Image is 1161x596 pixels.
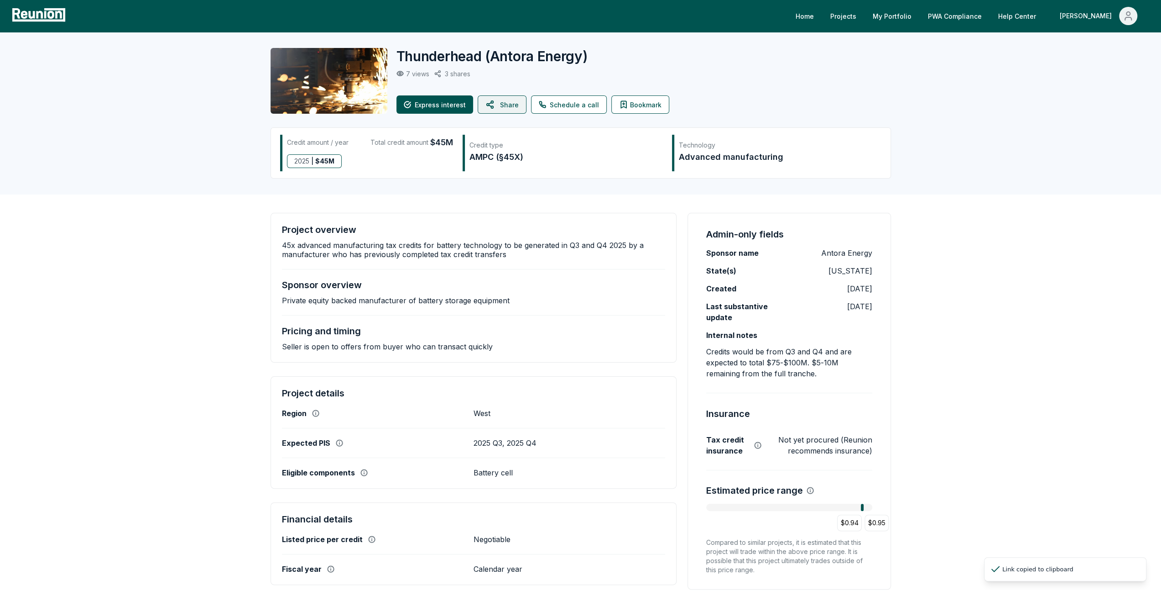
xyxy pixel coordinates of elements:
[611,95,669,114] button: Bookmark
[370,136,453,149] div: Total credit amount
[282,342,493,351] p: Seller is open to offers from buyer who can transact quickly
[828,265,872,276] p: [US_STATE]
[679,141,872,150] div: Technology
[865,7,919,25] a: My Portfolio
[821,248,872,258] p: Antora Energy
[706,283,736,294] label: Created
[706,484,803,497] h4: Estimated price range
[868,517,885,528] p: $0.95
[706,330,757,341] label: Internal notes
[706,228,784,241] h4: Admin-only fields
[485,48,588,64] span: ( Antora Energy )
[706,346,872,379] p: Credits would be from Q3 and Q4 and are expected to total $75-$100M. $5-10M remaining from the fu...
[282,224,356,235] h4: Project overview
[282,468,355,477] label: Eligible components
[679,151,872,164] div: Advanced manufacturing
[445,70,470,78] p: 3 shares
[396,95,473,114] button: Express interest
[282,388,666,399] h4: Project details
[282,280,362,290] h4: Sponsor overview
[282,296,510,305] p: Private equity backed manufacturer of battery storage equipment
[474,564,522,574] p: Calendar year
[282,564,322,574] label: Fiscal year
[282,241,666,259] p: 45x advanced manufacturing tax credits for battery technology to be generated in Q3 and Q4 2025 b...
[474,409,490,418] p: West
[991,7,1043,25] a: Help Center
[311,155,313,168] span: |
[282,438,330,448] label: Expected PIS
[847,301,872,312] p: [DATE]
[282,409,307,418] label: Region
[706,265,736,276] label: State(s)
[1060,7,1115,25] div: [PERSON_NAME]
[531,95,607,114] a: Schedule a call
[474,468,513,477] p: Battery cell
[294,155,309,168] span: 2025
[469,141,662,150] div: Credit type
[788,7,1152,25] nav: Main
[823,7,864,25] a: Projects
[474,535,510,544] p: Negotiable
[469,151,662,164] div: AMPC (§45X)
[847,283,872,294] p: [DATE]
[706,248,759,258] label: Sponsor name
[772,434,872,456] p: Not yet procured (Reunion recommends insurance)
[1052,7,1145,25] button: [PERSON_NAME]
[315,155,334,168] span: $ 45M
[1002,565,1073,574] div: Link copied to clipboard
[282,535,363,544] label: Listed price per credit
[406,70,429,78] p: 7 views
[287,136,349,149] div: Credit amount / year
[921,7,989,25] a: PWA Compliance
[478,95,526,114] button: Share
[396,48,588,64] h2: Thunderhead
[706,301,789,323] label: Last substantive update
[706,538,872,575] div: Compared to similar projects, it is estimated that this project will trade within the above price...
[282,326,361,337] h4: Pricing and timing
[474,438,536,448] p: 2025 Q3, 2025 Q4
[430,136,453,149] span: $45M
[271,48,387,114] img: Thunderhead
[840,517,858,528] p: $0.94
[282,514,666,525] h4: Financial details
[788,7,821,25] a: Home
[706,434,749,456] label: Tax credit insurance
[706,407,750,421] h4: Insurance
